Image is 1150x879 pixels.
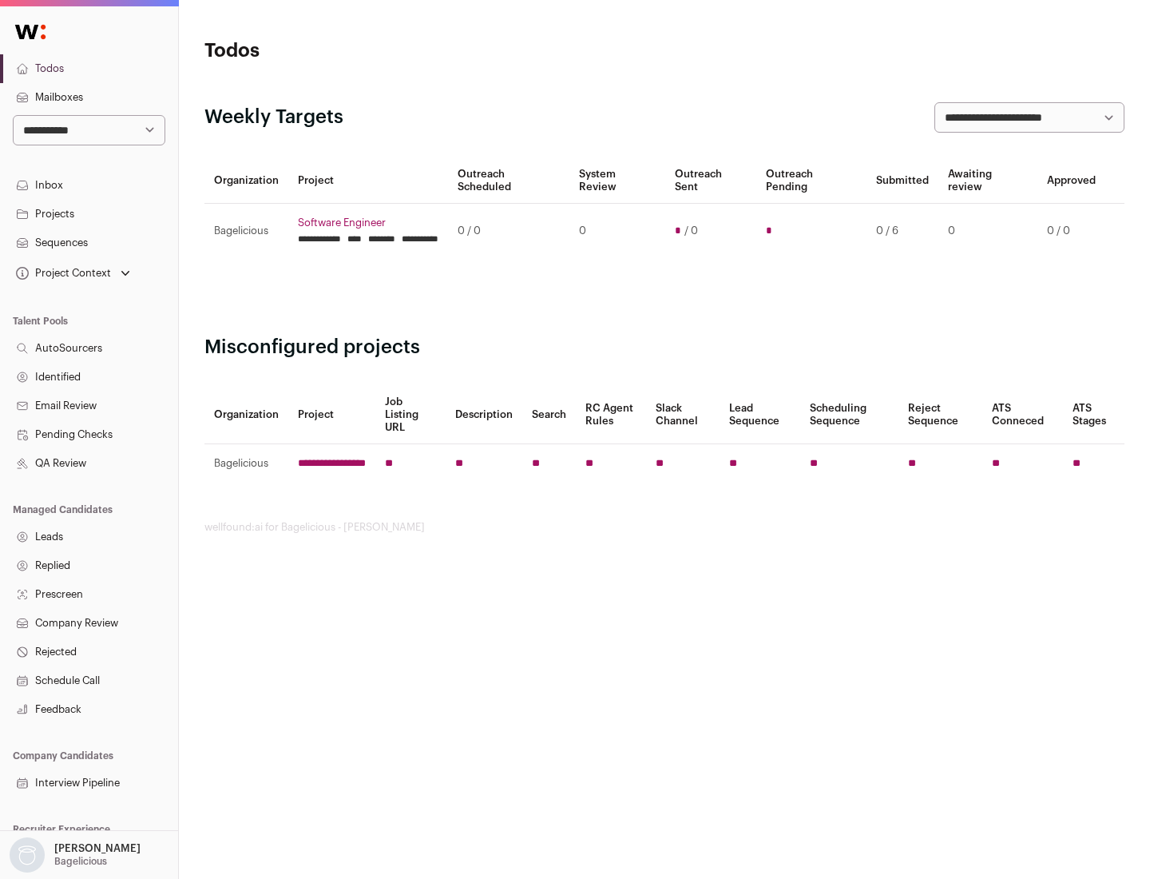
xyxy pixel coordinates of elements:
[10,837,45,873] img: nopic.png
[448,158,569,204] th: Outreach Scheduled
[448,204,569,259] td: 0 / 0
[204,386,288,444] th: Organization
[204,204,288,259] td: Bagelicious
[54,842,141,855] p: [PERSON_NAME]
[375,386,446,444] th: Job Listing URL
[6,16,54,48] img: Wellfound
[866,158,938,204] th: Submitted
[982,386,1062,444] th: ATS Conneced
[898,386,983,444] th: Reject Sequence
[569,204,664,259] td: 0
[288,158,448,204] th: Project
[800,386,898,444] th: Scheduling Sequence
[938,204,1037,259] td: 0
[866,204,938,259] td: 0 / 6
[576,386,645,444] th: RC Agent Rules
[298,217,438,229] a: Software Engineer
[938,158,1037,204] th: Awaiting review
[204,38,511,64] h1: Todos
[204,521,1124,534] footer: wellfound:ai for Bagelicious - [PERSON_NAME]
[204,335,1124,360] h2: Misconfigured projects
[665,158,757,204] th: Outreach Sent
[522,386,576,444] th: Search
[204,444,288,483] td: Bagelicious
[204,158,288,204] th: Organization
[1037,204,1105,259] td: 0 / 0
[204,105,343,130] h2: Weekly Targets
[756,158,866,204] th: Outreach Pending
[646,386,720,444] th: Slack Channel
[1037,158,1105,204] th: Approved
[720,386,800,444] th: Lead Sequence
[684,225,698,237] span: / 0
[13,262,133,284] button: Open dropdown
[569,158,664,204] th: System Review
[1063,386,1124,444] th: ATS Stages
[446,386,522,444] th: Description
[6,837,144,873] button: Open dropdown
[288,386,375,444] th: Project
[54,855,107,868] p: Bagelicious
[13,267,111,280] div: Project Context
